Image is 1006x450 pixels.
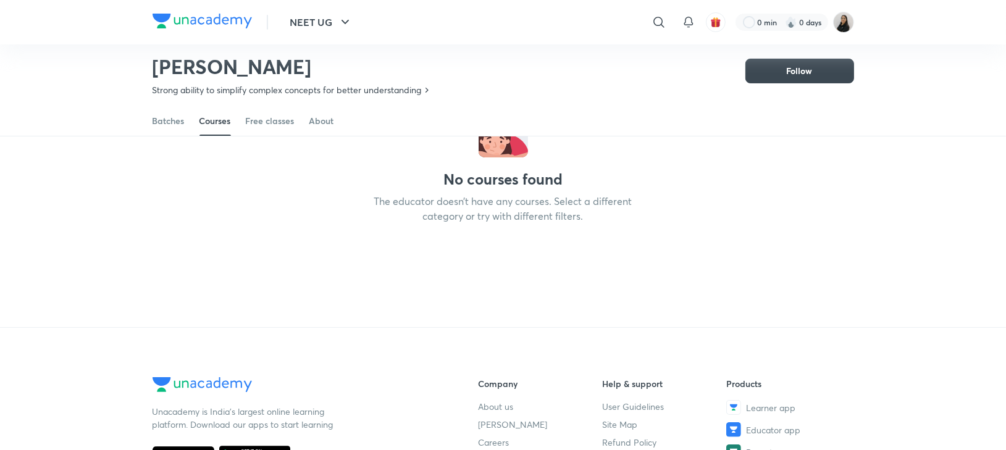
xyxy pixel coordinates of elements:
[479,436,603,449] a: Careers
[726,422,741,437] img: Educator app
[153,84,422,96] p: Strong ability to simplify complex concepts for better understanding
[364,169,643,189] h3: No courses found
[726,400,850,415] a: Learner app
[309,106,334,136] a: About
[479,436,509,449] span: Careers
[309,115,334,127] div: About
[706,12,726,32] button: avatar
[153,14,252,31] a: Company Logo
[710,17,721,28] img: avatar
[153,377,252,392] img: Company Logo
[745,59,854,83] button: Follow
[602,418,726,431] a: Site Map
[833,12,854,33] img: Manisha Gaur
[785,16,797,28] img: streak
[199,115,231,127] div: Courses
[153,54,432,79] h2: [PERSON_NAME]
[153,405,338,431] p: Unacademy is India’s largest online learning platform. Download our apps to start learning
[726,422,850,437] a: Educator app
[153,14,252,28] img: Company Logo
[153,115,185,127] div: Batches
[479,418,603,431] a: [PERSON_NAME]
[246,115,295,127] div: Free classes
[787,65,813,77] span: Follow
[726,377,850,390] h6: Products
[602,377,726,390] h6: Help & support
[364,194,643,223] p: The educator doesn’t have any courses. Select a different category or try with different filters.
[283,10,360,35] button: NEET UG
[602,436,726,449] a: Refund Policy
[246,106,295,136] a: Free classes
[479,377,603,390] h6: Company
[726,400,741,415] img: Learner app
[153,377,439,395] a: Company Logo
[746,401,795,414] span: Learner app
[602,400,726,413] a: User Guidelines
[199,106,231,136] a: Courses
[153,106,185,136] a: Batches
[746,423,800,436] span: Educator app
[479,400,603,413] a: About us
